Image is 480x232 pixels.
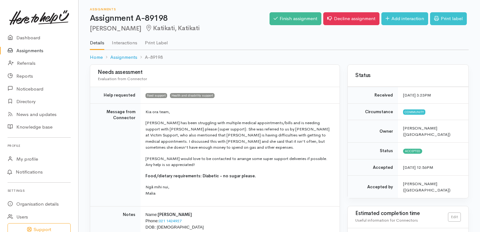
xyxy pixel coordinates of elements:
span: [PERSON_NAME] ([GEOGRAPHIC_DATA]) [403,125,450,137]
a: Assignments [110,54,137,61]
td: Circumstance [348,103,398,120]
a: Print label [430,12,467,25]
td: Message from Connector [90,103,140,207]
h3: Needs assessment [98,69,332,75]
span: Evaluation from Connector [98,76,147,81]
span: Community [403,109,425,114]
p: Kia ora team, [145,109,332,115]
span: Name: [145,212,158,217]
span: Katikati, Katikati [145,24,199,32]
li: A-89198 [137,54,163,61]
span: Phone: [145,218,159,223]
span: Health and disability support [170,93,215,98]
p: Ngā mihi nui, Malia [145,184,332,196]
time: [DATE] 3:23PM [403,92,431,98]
td: Received [348,87,398,104]
b: Food/dietary requirements: Diabetic - no sugar please. [145,173,256,179]
a: Home [90,54,103,61]
a: Details [90,32,104,50]
h6: Profile [8,141,71,150]
a: Interactions [112,32,137,49]
h6: Settings [8,186,71,195]
h3: Status [355,73,461,79]
td: [PERSON_NAME] ([GEOGRAPHIC_DATA]) [398,176,468,198]
td: Status [348,143,398,159]
td: Help requested [90,87,140,104]
span: Accepted [403,149,422,154]
p: [PERSON_NAME] has been struggling with multiple medical appointments/bills and is needing support... [145,120,332,151]
span: DOB: [DEMOGRAPHIC_DATA] [145,225,204,229]
time: [DATE] 12:56PM [403,165,433,170]
h3: Estimated completion time [355,211,448,217]
h2: [PERSON_NAME] [90,25,270,32]
nav: breadcrumb [90,50,469,65]
td: Accepted [348,159,398,176]
h1: Assignment A-89198 [90,14,270,23]
td: Accepted by [348,176,398,198]
a: 021 1424927 [159,218,182,224]
span: Useful information for Connectors [355,218,418,223]
p: [PERSON_NAME] would love to be contacted to arrange some super support deliveries if possible. An... [145,156,332,168]
a: Print Label [145,32,168,49]
td: Owner [348,120,398,143]
a: Add interaction [381,12,428,25]
a: Decline assignment [323,12,379,25]
a: Edit [448,213,461,222]
span: Food support [145,93,167,98]
h6: Assignments [90,8,270,11]
a: Finish assignment [270,12,321,25]
span: [PERSON_NAME] [158,212,192,217]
